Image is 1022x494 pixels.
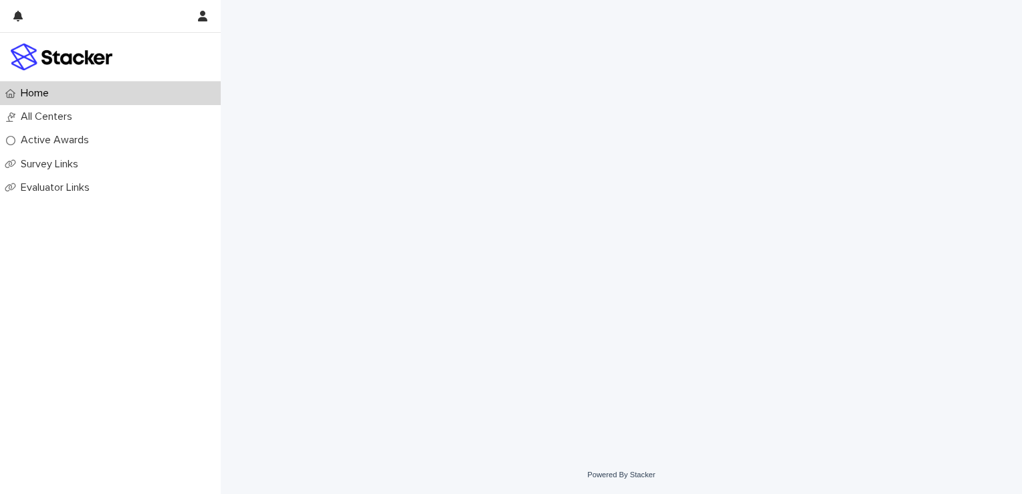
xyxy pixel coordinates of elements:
img: stacker-logo-colour.png [11,44,112,70]
p: All Centers [15,110,83,123]
p: Evaluator Links [15,181,100,194]
p: Survey Links [15,158,89,171]
p: Home [15,87,60,100]
p: Active Awards [15,134,100,147]
a: Powered By Stacker [587,471,655,479]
